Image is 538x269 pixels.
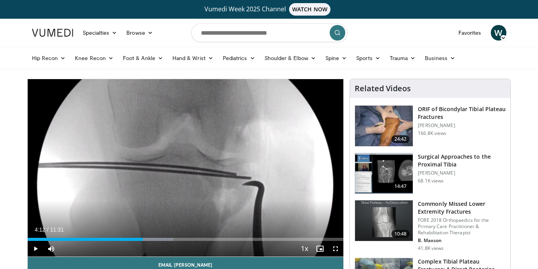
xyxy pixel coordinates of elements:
a: W [491,25,506,41]
a: Sports [352,50,385,66]
h4: Related Videos [355,84,411,93]
img: Levy_Tib_Plat_100000366_3.jpg.150x105_q85_crop-smart_upscale.jpg [355,106,413,146]
a: Hip Recon [27,50,71,66]
span: 10:48 [391,230,410,238]
a: Browse [122,25,158,41]
span: 14:47 [391,182,410,190]
p: B. Maxson [418,237,506,244]
p: [PERSON_NAME] [418,122,506,129]
h3: Surgical Approaches to the Proximal Tibia [418,153,506,168]
a: Foot & Ankle [118,50,168,66]
a: Trauma [385,50,421,66]
a: Knee Recon [70,50,118,66]
button: Fullscreen [328,241,343,257]
a: 24:42 ORIF of Bicondylar Tibial Plateau Fractures [PERSON_NAME] 166.8K views [355,105,506,147]
button: Play [28,241,43,257]
span: 24:42 [391,135,410,143]
img: 4aa379b6-386c-4fb5-93ee-de5617843a87.150x105_q85_crop-smart_upscale.jpg [355,200,413,241]
a: Specialties [78,25,122,41]
button: Mute [43,241,59,257]
p: FORE 2018 Orthopaedics for the Primary Care Practitioner & Rehabilitation Therapist [418,217,506,236]
span: WATCH NOW [289,3,330,16]
p: 68.1K views [418,178,444,184]
p: 166.8K views [418,130,446,136]
a: Favorites [454,25,486,41]
video-js: Video Player [28,79,344,257]
a: Shoulder & Elbow [260,50,321,66]
img: DA_UIUPltOAJ8wcH4xMDoxOjB1O8AjAz.150x105_q85_crop-smart_upscale.jpg [355,153,413,194]
span: 11:31 [50,227,64,233]
button: Playback Rate [297,241,312,257]
span: / [47,227,49,233]
span: 4:12 [35,227,45,233]
a: 10:48 Commonly Missed Lower Extremity Fractures FORE 2018 Orthopaedics for the Primary Care Pract... [355,200,506,251]
a: Spine [321,50,352,66]
p: [PERSON_NAME] [418,170,506,176]
a: Hand & Wrist [168,50,218,66]
h3: Commonly Missed Lower Extremity Fractures [418,200,506,216]
a: 14:47 Surgical Approaches to the Proximal Tibia [PERSON_NAME] 68.1K views [355,153,506,194]
h3: ORIF of Bicondylar Tibial Plateau Fractures [418,105,506,121]
a: Business [420,50,460,66]
a: Pediatrics [218,50,260,66]
div: Progress Bar [28,238,344,241]
a: Vumedi Week 2025 ChannelWATCH NOW [33,3,505,16]
p: 41.8K views [418,245,444,251]
img: VuMedi Logo [32,29,73,37]
input: Search topics, interventions [191,23,347,42]
button: Enable picture-in-picture mode [312,241,328,257]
